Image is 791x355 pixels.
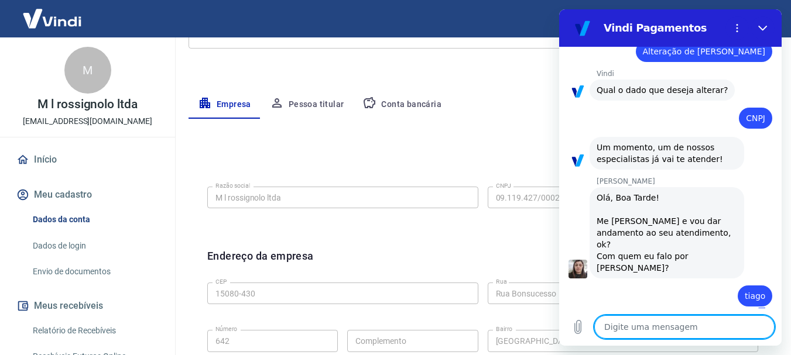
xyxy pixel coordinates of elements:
[64,47,111,94] div: M
[14,1,90,36] img: Vindi
[14,182,161,208] button: Meu cadastro
[14,147,161,173] a: Início
[353,91,451,119] button: Conta bancária
[28,260,161,284] a: Envio de documentos
[735,8,777,30] button: Sair
[215,277,227,286] label: CEP
[28,234,161,258] a: Dados de login
[496,325,512,333] label: Bairro
[23,115,152,127] p: [EMAIL_ADDRESS][DOMAIN_NAME]
[14,293,161,319] button: Meus recebíveis
[215,325,237,333] label: Número
[37,98,138,111] p: M l rossignolo ltda
[215,181,250,190] label: Razão social
[189,91,261,119] button: Empresa
[28,319,161,343] a: Relatório de Recebíveis
[559,9,782,346] iframe: Janela de mensagens
[28,208,161,232] a: Dados da conta
[496,181,511,190] label: CNPJ
[496,277,507,286] label: Rua
[207,248,314,278] h6: Endereço da empresa
[261,91,354,119] button: Pessoa titular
